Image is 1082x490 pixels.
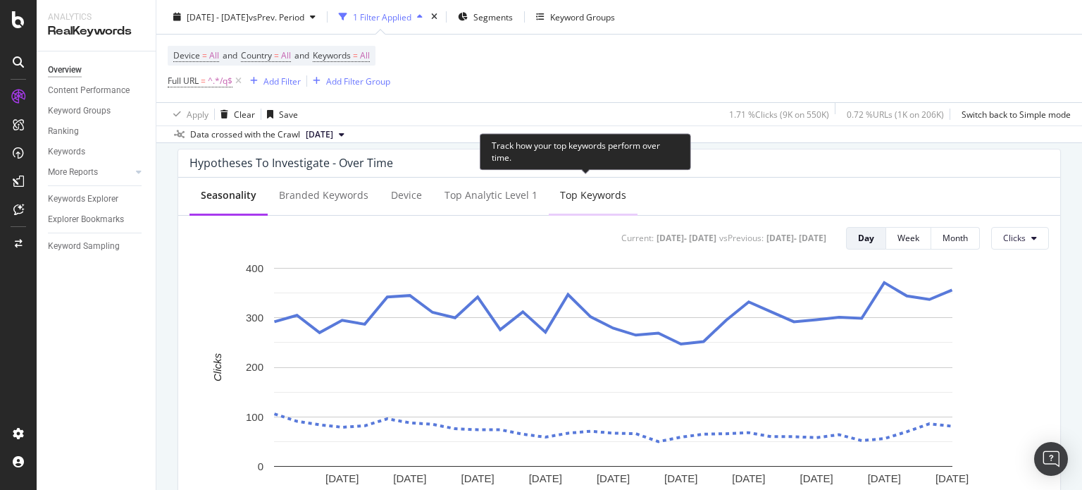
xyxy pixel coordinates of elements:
button: Segments [452,6,518,28]
text: [DATE] [461,472,494,484]
div: Keyword Groups [48,104,111,118]
button: Clear [215,103,255,125]
div: Seasonality [201,188,256,202]
text: [DATE] [868,472,901,484]
button: 1 Filter Applied [333,6,428,28]
div: Add Filter Group [326,75,390,87]
button: Switch back to Simple mode [956,103,1071,125]
div: 1.71 % Clicks ( 9K on 550K ) [729,108,829,120]
div: [DATE] - [DATE] [657,232,716,244]
div: Content Performance [48,83,130,98]
button: Add Filter Group [307,73,390,90]
button: [DATE] [300,126,350,143]
span: = [202,49,207,61]
text: [DATE] [325,472,359,484]
a: Keyword Sampling [48,239,146,254]
button: Save [261,103,298,125]
button: Month [931,227,980,250]
a: Keyword Groups [48,104,146,118]
div: Device [391,188,422,202]
button: Day [846,227,886,250]
button: Add Filter [244,73,301,90]
span: = [353,49,358,61]
div: 0.72 % URLs ( 1K on 206K ) [847,108,944,120]
span: and [223,49,237,61]
div: Keywords Explorer [48,192,118,207]
span: Segments [473,11,513,23]
div: Analytics [48,11,144,23]
text: Clicks [211,353,223,381]
div: [DATE] - [DATE] [766,232,826,244]
text: 0 [258,460,263,472]
div: Data crossed with the Crawl [190,128,300,141]
text: [DATE] [800,472,833,484]
span: Full URL [168,75,199,87]
div: Top Keywords [560,188,626,202]
a: Content Performance [48,83,146,98]
a: Keywords Explorer [48,192,146,207]
span: and [294,49,309,61]
div: Save [279,108,298,120]
div: Add Filter [263,75,301,87]
button: Apply [168,103,209,125]
a: Overview [48,63,146,78]
div: Open Intercom Messenger [1034,442,1068,476]
button: Week [886,227,931,250]
div: times [428,10,440,24]
div: Apply [187,108,209,120]
div: Current: [621,232,654,244]
div: RealKeywords [48,23,144,39]
text: [DATE] [732,472,765,484]
div: Top analytic Level 1 [444,188,537,202]
div: Track how your top keywords perform over time. [480,133,691,170]
div: Overview [48,63,82,78]
span: Keywords [313,49,351,61]
span: = [201,75,206,87]
div: vs Previous : [719,232,764,244]
text: 100 [246,410,263,422]
div: Hypotheses to Investigate - Over Time [189,156,393,170]
div: More Reports [48,165,98,180]
span: Country [241,49,272,61]
span: All [360,46,370,66]
a: Explorer Bookmarks [48,212,146,227]
div: Month [943,232,968,244]
span: Device [173,49,200,61]
div: Day [858,232,874,244]
span: [DATE] - [DATE] [187,11,249,23]
div: Branded Keywords [279,188,368,202]
text: [DATE] [664,472,697,484]
span: vs Prev. Period [249,11,304,23]
text: 400 [246,262,263,274]
span: All [281,46,291,66]
text: [DATE] [935,472,969,484]
span: All [209,46,219,66]
div: 1 Filter Applied [353,11,411,23]
div: Explorer Bookmarks [48,212,124,227]
div: Week [897,232,919,244]
div: Clear [234,108,255,120]
div: Keywords [48,145,85,159]
text: [DATE] [393,472,426,484]
text: [DATE] [529,472,562,484]
span: ^.*/q$ [208,71,232,91]
text: 300 [246,312,263,324]
text: [DATE] [597,472,630,484]
a: More Reports [48,165,132,180]
div: Keyword Groups [550,11,615,23]
text: 200 [246,361,263,373]
span: 2025 Jul. 5th [306,128,333,141]
button: Keyword Groups [530,6,621,28]
div: Ranking [48,124,79,139]
span: Clicks [1003,232,1026,244]
button: [DATE] - [DATE]vsPrev. Period [168,6,321,28]
button: Clicks [991,227,1049,250]
span: = [274,49,279,61]
a: Keywords [48,145,146,159]
div: Switch back to Simple mode [962,108,1071,120]
div: Keyword Sampling [48,239,120,254]
a: Ranking [48,124,146,139]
